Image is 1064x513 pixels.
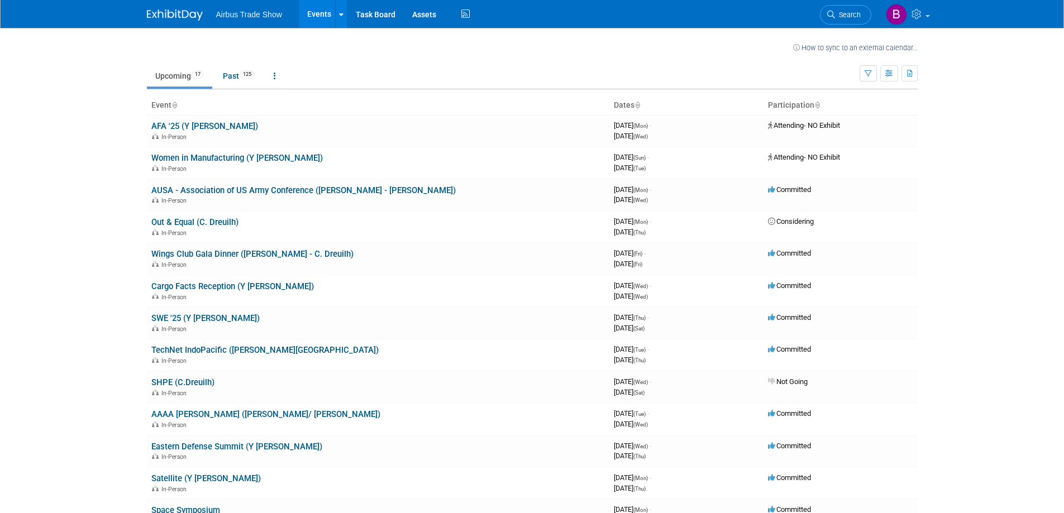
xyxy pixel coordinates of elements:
span: Not Going [768,377,808,386]
span: - [647,313,649,322]
span: - [650,473,651,482]
span: Attending- NO Exhibit [768,153,840,161]
span: Committed [768,281,811,290]
span: Committed [768,313,811,322]
img: In-Person Event [152,325,159,331]
a: Out & Equal (C. Dreuilh) [151,217,238,227]
a: TechNet IndoPacific ([PERSON_NAME][GEOGRAPHIC_DATA]) [151,345,379,355]
span: [DATE] [614,217,651,226]
span: (Wed) [633,379,648,385]
span: [DATE] [614,164,646,172]
span: - [647,409,649,418]
span: (Sat) [633,390,645,396]
a: Cargo Facts Reception (Y [PERSON_NAME]) [151,281,314,291]
span: In-Person [161,421,190,429]
a: AFA '25 (Y [PERSON_NAME]) [151,121,258,131]
span: (Fri) [633,261,642,267]
span: [DATE] [614,153,649,161]
span: (Thu) [633,486,646,492]
a: SWE '25 (Y [PERSON_NAME]) [151,313,260,323]
span: In-Person [161,133,190,141]
span: [DATE] [614,356,646,364]
span: - [644,249,646,257]
span: In-Person [161,357,190,365]
span: In-Person [161,165,190,172]
a: Satellite (Y [PERSON_NAME]) [151,473,261,483]
span: - [650,217,651,226]
span: [DATE] [614,195,648,204]
img: ExhibitDay [147,9,203,21]
a: AAAA [PERSON_NAME] ([PERSON_NAME]/ [PERSON_NAME]) [151,409,380,419]
img: In-Person Event [152,421,159,427]
span: Committed [768,345,811,353]
span: (Mon) [633,507,648,513]
img: In-Person Event [152,294,159,299]
span: In-Person [161,197,190,204]
span: Committed [768,249,811,257]
span: (Mon) [633,475,648,481]
a: Sort by Participation Type [814,100,820,109]
a: SHPE (C.Dreuilh) [151,377,214,387]
span: Committed [768,473,811,482]
span: (Tue) [633,165,646,171]
span: In-Person [161,261,190,269]
span: - [650,442,651,450]
a: Wings Club Gala Dinner ([PERSON_NAME] - C. Dreuilh) [151,249,354,259]
span: [DATE] [614,377,651,386]
span: [DATE] [614,484,646,492]
span: [DATE] [614,409,649,418]
span: 17 [192,70,204,79]
span: - [650,185,651,194]
span: - [650,377,651,386]
span: (Thu) [633,357,646,363]
th: Event [147,96,609,115]
a: Women in Manufacturing (Y [PERSON_NAME]) [151,153,323,163]
span: (Thu) [633,453,646,459]
span: [DATE] [614,249,646,257]
span: [DATE] [614,260,642,268]
a: AUSA - Association of US Army Conference ([PERSON_NAME] - [PERSON_NAME]) [151,185,456,195]
span: In-Person [161,294,190,301]
span: [DATE] [614,313,649,322]
span: Search [835,11,861,19]
img: In-Person Event [152,261,159,267]
img: In-Person Event [152,390,159,395]
span: Committed [768,409,811,418]
span: (Wed) [633,443,648,449]
span: Attending- NO Exhibit [768,121,840,130]
th: Participation [764,96,918,115]
span: In-Person [161,486,190,493]
span: 125 [240,70,255,79]
span: (Thu) [633,315,646,321]
img: In-Person Event [152,165,159,171]
img: In-Person Event [152,133,159,139]
a: Upcoming17 [147,65,212,87]
span: (Mon) [633,187,648,193]
span: (Thu) [633,229,646,236]
span: [DATE] [614,121,651,130]
th: Dates [609,96,764,115]
span: [DATE] [614,324,645,332]
span: (Fri) [633,251,642,257]
span: - [650,121,651,130]
span: Airbus Trade Show [216,10,282,19]
a: Eastern Defense Summit (Y [PERSON_NAME]) [151,442,322,452]
span: In-Person [161,229,190,237]
img: Brianna Corbett [886,4,907,25]
span: (Sun) [633,155,646,161]
span: [DATE] [614,420,648,428]
img: In-Person Event [152,486,159,491]
a: Sort by Start Date [634,100,640,109]
span: [DATE] [614,452,646,460]
span: In-Person [161,453,190,461]
span: - [647,153,649,161]
span: [DATE] [614,292,648,300]
span: [DATE] [614,442,651,450]
span: - [647,345,649,353]
span: Committed [768,185,811,194]
img: In-Person Event [152,197,159,203]
a: Sort by Event Name [171,100,177,109]
span: Considering [768,217,814,226]
span: (Sat) [633,325,645,332]
span: - [650,281,651,290]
